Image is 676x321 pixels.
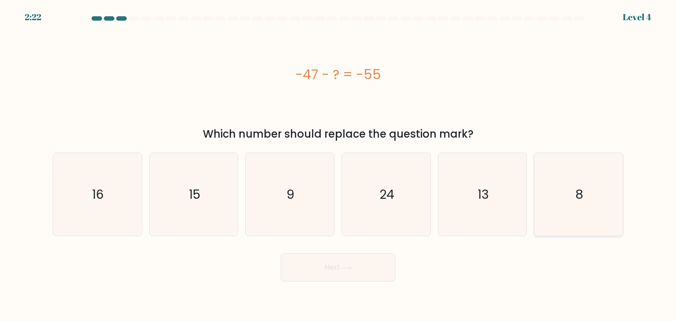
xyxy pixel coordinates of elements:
[287,186,295,203] text: 9
[575,186,583,203] text: 8
[379,186,394,203] text: 24
[25,11,41,24] div: 2:22
[189,186,200,203] text: 15
[478,186,489,203] text: 13
[58,126,618,142] div: Which number should replace the question mark?
[623,11,651,24] div: Level 4
[92,186,104,203] text: 16
[53,65,623,84] div: -47 - ? = -55
[281,253,395,281] button: Next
